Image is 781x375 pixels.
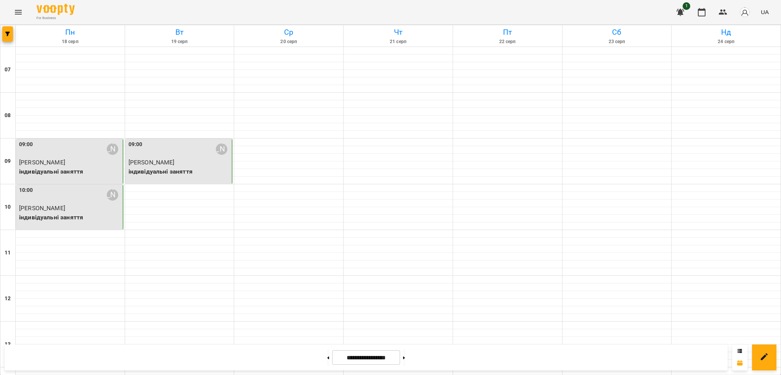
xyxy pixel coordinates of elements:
h6: Чт [345,26,452,38]
h6: Нд [673,26,779,38]
h6: 11 [5,249,11,257]
span: [PERSON_NAME] [19,159,65,166]
div: Бодялова Ангеліна Анатоліївна [107,189,118,201]
h6: Вт [126,26,233,38]
h6: 09 [5,157,11,166]
h6: 21 серп [345,38,452,45]
h6: 23 серп [564,38,670,45]
h6: 08 [5,111,11,120]
button: UA [758,5,772,19]
p: індивідуальні заняття [19,213,121,222]
p: індивідуальні заняття [129,167,231,176]
label: 10:00 [19,186,33,195]
p: індивідуальні заняття [19,167,121,176]
h6: 12 [5,295,11,303]
h6: 19 серп [126,38,233,45]
img: Voopty Logo [37,4,75,15]
h6: Пт [454,26,561,38]
span: UA [761,8,769,16]
h6: Сб [564,26,670,38]
button: Menu [9,3,27,21]
img: avatar_s.png [739,7,750,18]
h6: Ср [235,26,342,38]
span: For Business [37,16,75,21]
div: Бодялова Ангеліна Анатоліївна [216,143,227,155]
span: [PERSON_NAME] [19,204,65,212]
h6: 10 [5,203,11,211]
label: 09:00 [129,140,143,149]
h6: 22 серп [454,38,561,45]
h6: 18 серп [17,38,124,45]
h6: 20 серп [235,38,342,45]
h6: 24 серп [673,38,779,45]
span: 1 [683,2,690,10]
h6: Пн [17,26,124,38]
label: 09:00 [19,140,33,149]
div: Бодялова Ангеліна Анатоліївна [107,143,118,155]
span: [PERSON_NAME] [129,159,175,166]
h6: 07 [5,66,11,74]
